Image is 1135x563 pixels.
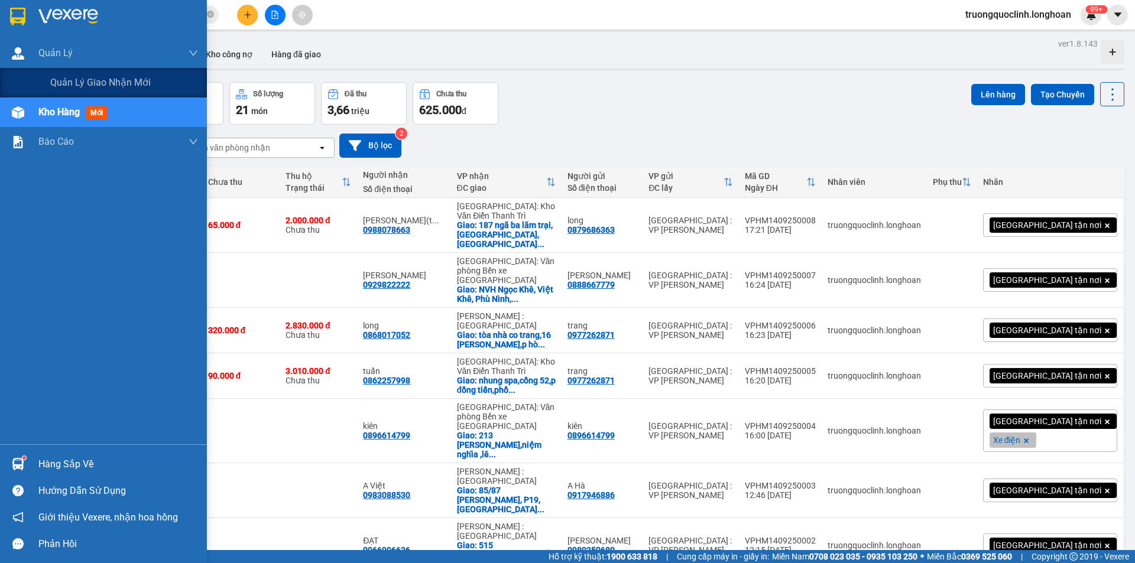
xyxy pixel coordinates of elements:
[12,512,24,523] span: notification
[666,550,668,563] span: |
[828,426,921,435] div: truongquoclinh.longhoan
[1031,84,1094,105] button: Tạo Chuyến
[961,552,1012,561] strong: 0369 525 060
[567,376,615,385] div: 0977262871
[395,128,407,139] sup: 2
[828,486,921,495] div: truongquoclinh.longhoan
[38,45,73,60] span: Quản Lý
[648,536,732,555] div: [GEOGRAPHIC_DATA] : VP [PERSON_NAME]
[1085,5,1107,14] sup: 425
[432,216,439,225] span: ...
[457,522,556,541] div: [PERSON_NAME] : [GEOGRAPHIC_DATA]
[537,505,544,514] span: ...
[12,136,24,148] img: solution-icon
[419,103,462,117] span: 625.000
[828,275,921,285] div: truongquoclinh.longhoan
[607,552,657,561] strong: 1900 633 818
[363,280,410,289] div: 0929822222
[457,183,546,193] div: ĐC giao
[286,183,342,193] div: Trạng thái
[920,554,924,559] span: ⚪️
[436,90,466,98] div: Chưa thu
[648,421,732,440] div: [GEOGRAPHIC_DATA] : VP [PERSON_NAME]
[745,216,816,225] div: VPHM1409250008
[286,321,351,330] div: 2.830.000 đ
[12,106,24,119] img: warehouse-icon
[189,48,198,58] span: down
[363,536,445,545] div: ĐẠT
[363,431,410,440] div: 0896614799
[828,177,921,187] div: Nhân viên
[567,171,637,181] div: Người gửi
[648,366,732,385] div: [GEOGRAPHIC_DATA] : VP [PERSON_NAME]
[38,134,74,149] span: Báo cáo
[549,550,657,563] span: Hỗ trợ kỹ thuật:
[648,171,723,181] div: VP gửi
[317,143,327,152] svg: open
[265,5,286,25] button: file-add
[280,167,357,198] th: Toggle SortBy
[363,330,410,340] div: 0868017052
[567,545,615,555] div: 0989350689
[739,167,822,198] th: Toggle SortBy
[457,171,546,181] div: VP nhận
[262,40,330,69] button: Hàng đã giao
[828,371,921,380] div: truongquoclinh.longhoan
[208,177,274,187] div: Chưa thu
[457,467,556,486] div: [PERSON_NAME] : [GEOGRAPHIC_DATA]
[567,481,637,490] div: A Hà
[457,201,556,220] div: [GEOGRAPHIC_DATA]: Kho Văn Điển Thanh Trì
[286,216,351,235] div: Chưa thu
[363,481,445,490] div: A Việt
[363,376,410,385] div: 0862257998
[38,482,198,500] div: Hướng dẫn sử dụng
[993,540,1101,551] span: [GEOGRAPHIC_DATA] tận nơi
[993,370,1101,381] span: [GEOGRAPHIC_DATA] tận nơi
[1101,40,1124,64] div: Tạo kho hàng mới
[745,171,806,181] div: Mã GD
[648,216,732,235] div: [GEOGRAPHIC_DATA] : VP [PERSON_NAME]
[745,421,816,431] div: VPHM1409250004
[38,455,198,473] div: Hàng sắp về
[38,106,80,118] span: Kho hàng
[286,216,351,225] div: 2.000.000 đ
[956,7,1081,22] span: truongquoclinh.longhoan
[677,550,769,563] span: Cung cấp máy in - giấy in:
[993,325,1101,336] span: [GEOGRAPHIC_DATA] tận nơi
[208,326,274,335] div: 320.000 đ
[457,402,556,431] div: [GEOGRAPHIC_DATA]: Văn phòng Bến xe [GEOGRAPHIC_DATA]
[993,485,1101,496] span: [GEOGRAPHIC_DATA] tận nơi
[933,177,962,187] div: Phụ thu
[567,431,615,440] div: 0896614799
[1107,5,1128,25] button: caret-down
[927,550,1012,563] span: Miền Bắc
[363,184,445,194] div: Số điện thoại
[363,321,445,330] div: long
[809,552,917,561] strong: 0708 023 035 - 0935 103 250
[745,431,816,440] div: 16:00 [DATE]
[745,366,816,376] div: VPHM1409250005
[351,106,369,116] span: triệu
[236,103,249,117] span: 21
[363,271,445,280] div: Duy Phạm
[253,90,283,98] div: Số lượng
[207,11,214,18] span: close-circle
[648,183,723,193] div: ĐC lấy
[286,366,351,376] div: 3.010.000 đ
[745,183,806,193] div: Ngày ĐH
[567,490,615,500] div: 0917946886
[457,357,556,376] div: [GEOGRAPHIC_DATA]: Kho Văn Điển Thanh Trì
[745,225,816,235] div: 17:21 [DATE]
[538,340,545,349] span: ...
[828,541,921,550] div: truongquoclinh.longhoan
[993,435,1021,445] span: Xe điện
[413,82,498,125] button: Chưa thu625.000đ
[363,225,410,235] div: 0988078663
[10,8,25,25] img: logo-vxr
[745,376,816,385] div: 16:20 [DATE]
[508,385,515,395] span: ...
[12,538,24,549] span: message
[745,490,816,500] div: 12:46 [DATE]
[196,40,262,69] button: Kho công nợ
[567,216,637,225] div: long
